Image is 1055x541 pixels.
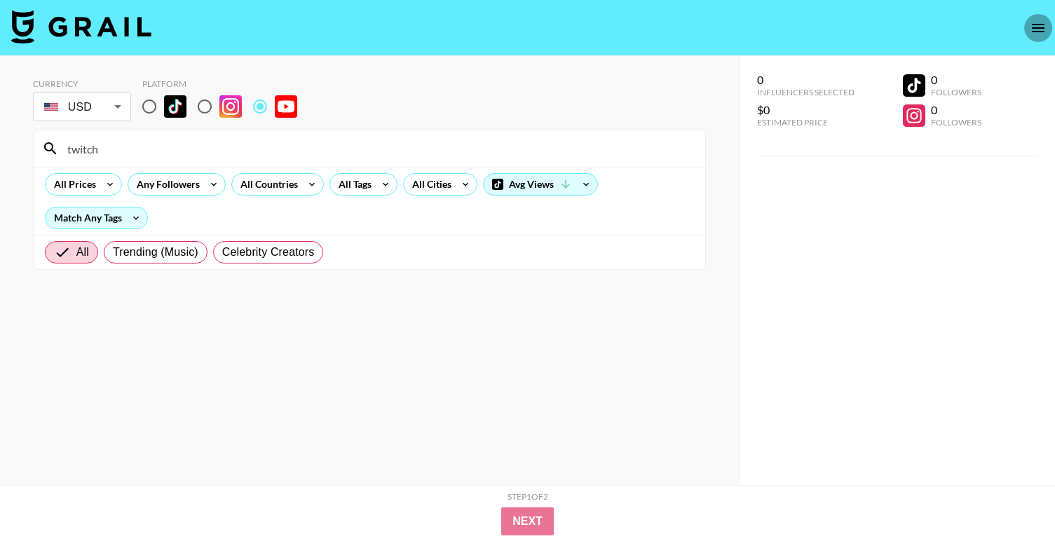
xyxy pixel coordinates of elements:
div: 0 [931,103,981,117]
div: Influencers Selected [757,87,855,97]
div: Followers [931,117,981,128]
div: Currency [33,78,131,89]
div: Step 1 of 2 [508,491,548,502]
div: Estimated Price [757,117,855,128]
button: open drawer [1024,14,1052,42]
span: Celebrity Creators [222,244,315,261]
div: All Tags [330,174,374,195]
img: YouTube [275,95,297,118]
div: Platform [142,78,308,89]
div: Any Followers [128,174,203,195]
div: Followers [931,87,981,97]
div: All Prices [46,174,99,195]
img: Grail Talent [11,10,151,43]
div: 0 [931,73,981,87]
img: Instagram [219,95,242,118]
div: 0 [757,73,855,87]
div: $0 [757,103,855,117]
button: Next [501,507,554,535]
div: All Cities [404,174,454,195]
span: All [76,244,89,261]
div: USD [36,95,128,119]
div: All Countries [232,174,301,195]
iframe: Drift Widget Chat Controller [985,471,1038,524]
img: TikTok [164,95,186,118]
span: Trending (Music) [113,244,198,261]
input: Search by User Name [59,137,697,160]
div: Match Any Tags [46,207,147,228]
div: Avg Views [484,174,597,195]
